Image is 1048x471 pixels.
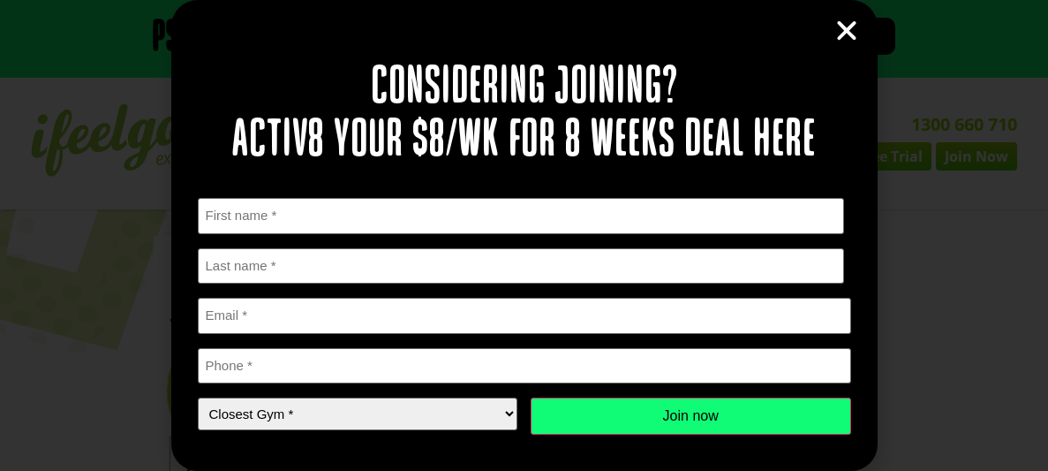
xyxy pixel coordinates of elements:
input: Phone * [198,348,851,384]
input: Join now [531,398,851,435]
a: Close [833,18,860,44]
input: First name * [198,198,845,234]
input: Last name * [198,248,845,285]
input: Email * [198,298,851,334]
h2: Considering joining? Activ8 your $8/wk for 8 weeks deal here [198,62,851,168]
